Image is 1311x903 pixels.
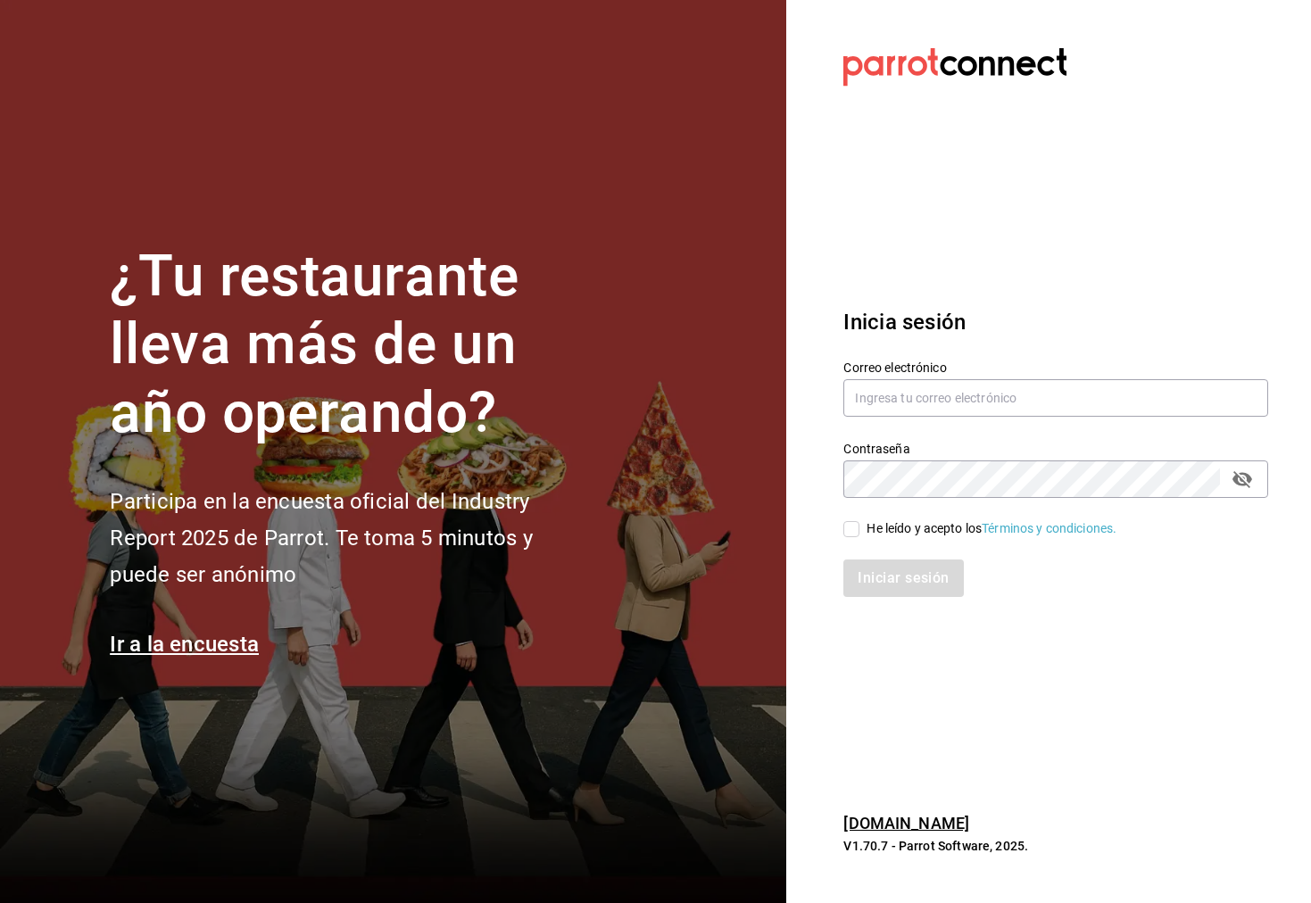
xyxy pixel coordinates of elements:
a: Ir a la encuesta [110,632,259,657]
h2: Participa en la encuesta oficial del Industry Report 2025 de Parrot. Te toma 5 minutos y puede se... [110,484,592,592]
label: Correo electrónico [843,360,1268,373]
h1: ¿Tu restaurante lleva más de un año operando? [110,243,592,448]
p: V1.70.7 - Parrot Software, 2025. [843,837,1268,855]
input: Ingresa tu correo electrónico [843,379,1268,417]
label: Contraseña [843,442,1268,454]
a: Términos y condiciones. [982,521,1116,535]
h3: Inicia sesión [843,306,1268,338]
a: [DOMAIN_NAME] [843,814,969,833]
div: He leído y acepto los [867,519,1116,538]
button: passwordField [1227,464,1257,494]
